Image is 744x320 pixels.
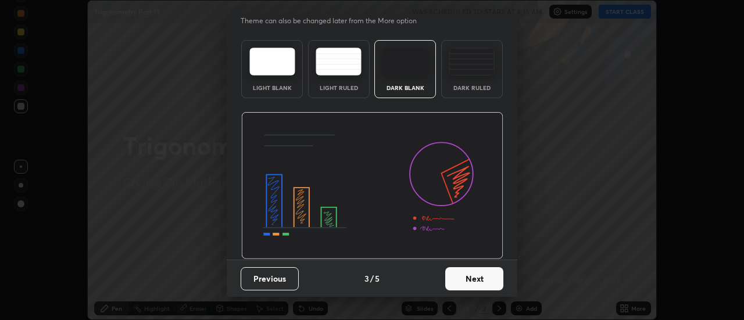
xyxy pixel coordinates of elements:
div: Dark Ruled [449,85,495,91]
img: darkTheme.f0cc69e5.svg [382,48,428,75]
img: lightRuledTheme.5fabf969.svg [316,48,362,75]
h4: / [370,272,374,285]
div: Dark Blank [382,85,428,91]
button: Previous [241,267,299,290]
button: Next [445,267,503,290]
h4: 3 [364,272,369,285]
img: lightTheme.e5ed3b09.svg [249,48,295,75]
p: Theme can also be changed later from the More option [241,16,429,26]
img: darkRuledTheme.de295e13.svg [449,48,495,75]
div: Light Ruled [316,85,362,91]
img: darkThemeBanner.d06ce4a2.svg [241,112,503,260]
h4: 5 [375,272,380,285]
div: Light Blank [249,85,295,91]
